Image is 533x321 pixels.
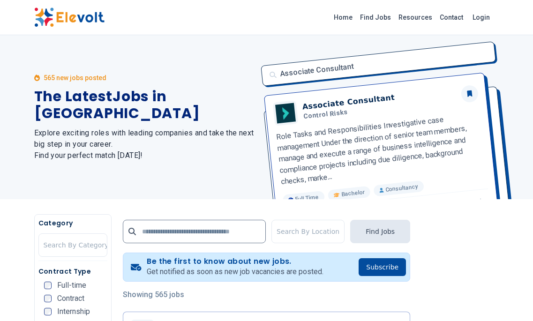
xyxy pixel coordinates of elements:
[147,257,323,266] h4: Be the first to know about new jobs.
[467,8,495,27] a: Login
[330,10,356,25] a: Home
[34,7,105,27] img: Elevolt
[123,289,410,300] p: Showing 565 jobs
[395,10,436,25] a: Resources
[436,10,467,25] a: Contact
[57,308,90,315] span: Internship
[44,73,106,82] p: 565 new jobs posted
[57,295,84,302] span: Contract
[350,220,410,243] button: Find Jobs
[57,282,86,289] span: Full-time
[34,88,255,122] h1: The Latest Jobs in [GEOGRAPHIC_DATA]
[44,282,52,289] input: Full-time
[38,218,107,228] h5: Category
[44,308,52,315] input: Internship
[147,266,323,277] p: Get notified as soon as new job vacancies are posted.
[34,127,255,161] h2: Explore exciting roles with leading companies and take the next big step in your career. Find you...
[38,267,107,276] h5: Contract Type
[44,295,52,302] input: Contract
[356,10,395,25] a: Find Jobs
[359,258,406,276] button: Subscribe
